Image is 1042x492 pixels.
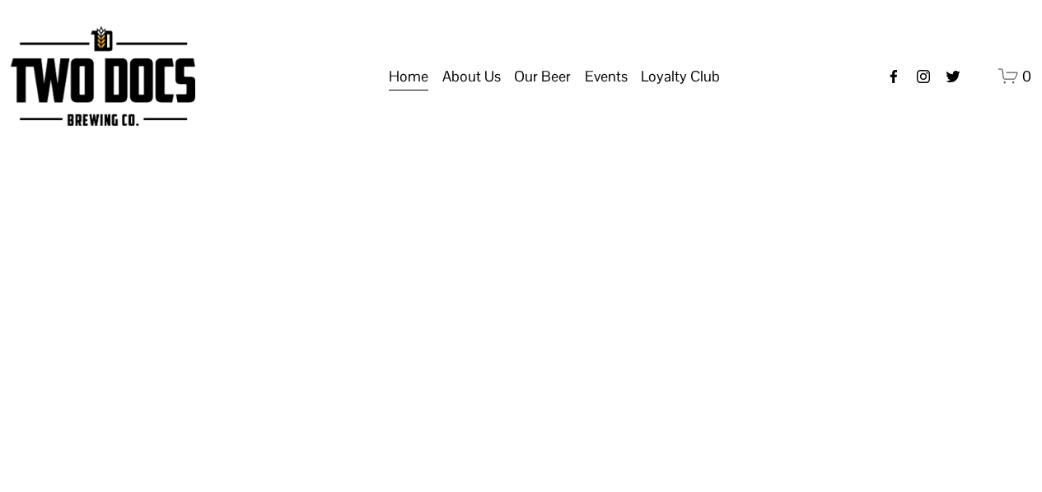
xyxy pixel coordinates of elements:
a: folder dropdown [514,61,571,92]
span: 0 [1022,67,1031,86]
span: About Us [442,63,501,91]
span: Events [585,63,628,91]
a: folder dropdown [585,61,628,92]
a: instagram-unauth [915,68,932,85]
a: Facebook [885,68,902,85]
a: twitter-unauth [945,68,961,85]
span: Our Beer [514,63,571,91]
h1: Beer is Art. [11,328,1032,415]
a: folder dropdown [442,61,501,92]
img: Two Docs Brewing Co. [11,26,195,126]
a: Home [389,61,428,92]
span: Loyalty Club [641,63,720,91]
a: 0 items in cart [998,66,1032,86]
a: folder dropdown [641,61,720,92]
